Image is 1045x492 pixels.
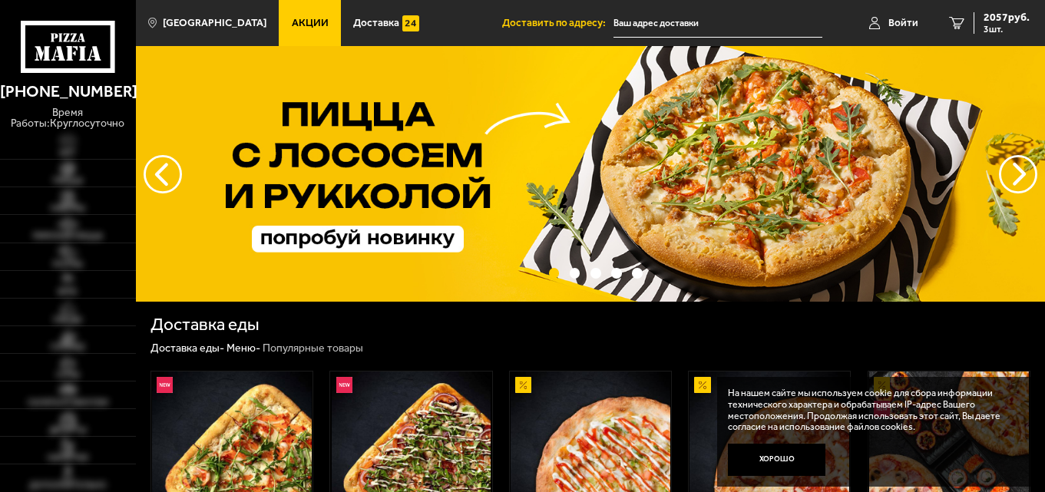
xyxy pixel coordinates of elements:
input: Ваш адрес доставки [613,9,822,38]
span: 2057 руб. [984,12,1030,23]
span: Доставка [353,18,399,28]
button: предыдущий [999,155,1037,193]
img: Акционный [515,377,531,393]
img: Новинка [336,377,352,393]
span: [GEOGRAPHIC_DATA] [163,18,266,28]
p: На нашем сайте мы используем cookie для сбора информации технического характера и обрабатываем IP... [728,388,1010,433]
span: Доставить по адресу: [502,18,613,28]
h1: Доставка еды [150,316,260,334]
img: 15daf4d41897b9f0e9f617042186c801.svg [402,15,418,31]
span: Войти [888,18,918,28]
button: точки переключения [590,268,601,279]
span: Акции [292,18,329,28]
button: точки переключения [632,268,643,279]
div: Популярные товары [263,342,363,355]
button: следующий [144,155,182,193]
a: Доставка еды- [150,342,224,355]
img: Новинка [157,377,173,393]
span: 3 шт. [984,25,1030,34]
button: точки переключения [570,268,580,279]
button: Хорошо [728,444,826,477]
a: Меню- [227,342,260,355]
button: точки переключения [611,268,622,279]
button: точки переключения [549,268,560,279]
img: Акционный [694,377,710,393]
